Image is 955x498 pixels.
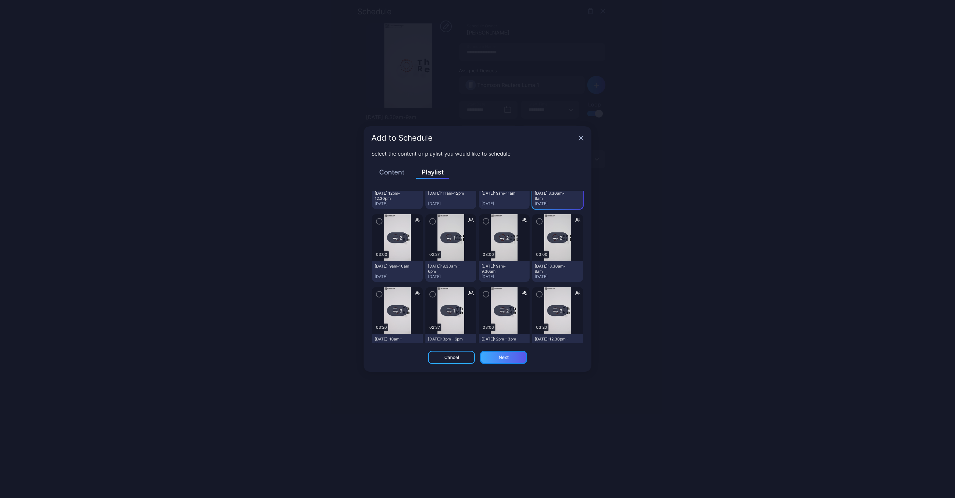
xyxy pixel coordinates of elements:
div: Add to Schedule [371,134,576,142]
div: [DATE] [428,274,474,279]
div: 03:20 [375,324,388,331]
div: 1 [440,232,461,243]
div: Thursday: 9.30am – 6pm [428,264,464,274]
div: Wednesday: 3pm - 6pm [428,337,464,342]
div: 3 [547,305,568,316]
div: 2 [494,305,515,316]
div: 03:00 [481,251,495,258]
div: [DATE] [481,274,527,279]
div: Tuesday 8.30am-9am [535,191,571,201]
button: Next [480,351,527,364]
div: 3 [387,305,408,316]
div: [DATE] [375,201,420,206]
div: 03:00 [535,251,549,258]
div: [DATE] [535,274,580,279]
div: 2 [387,232,408,243]
div: Cancel [444,355,459,360]
div: [DATE] [481,201,527,206]
div: Wednesday: 12.30pm - 2pm [535,337,571,347]
button: Cancel [428,351,475,364]
div: Wednesday: 10am – 11am [375,337,410,347]
div: [DATE] [428,201,474,206]
div: 02:37 [428,324,441,331]
button: Playlist [416,167,449,179]
div: 2 [494,232,515,243]
div: Wednesday: 9am-10am [375,264,410,269]
div: Wednesday: 2pm – 3pm [481,337,517,342]
div: Tuesday: 11am-12pm [428,191,464,196]
div: 03:20 [535,324,548,331]
button: Content [376,167,408,178]
div: 2 [547,232,568,243]
div: 02:27 [428,251,441,258]
div: Tuesday: 9am-11am [481,191,517,196]
div: 03:00 [481,324,495,331]
div: [DATE] [375,274,420,279]
div: Thursday: 9am-9.30am [481,264,517,274]
div: 03:00 [375,251,389,258]
p: Select the content or playlist you would like to schedule [371,150,584,158]
div: [DATE] [535,201,580,206]
div: Tuesday 12pm-12.30pm [375,191,410,201]
div: Thursday: 8.30am-9am [535,264,571,274]
div: 1 [440,305,461,316]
